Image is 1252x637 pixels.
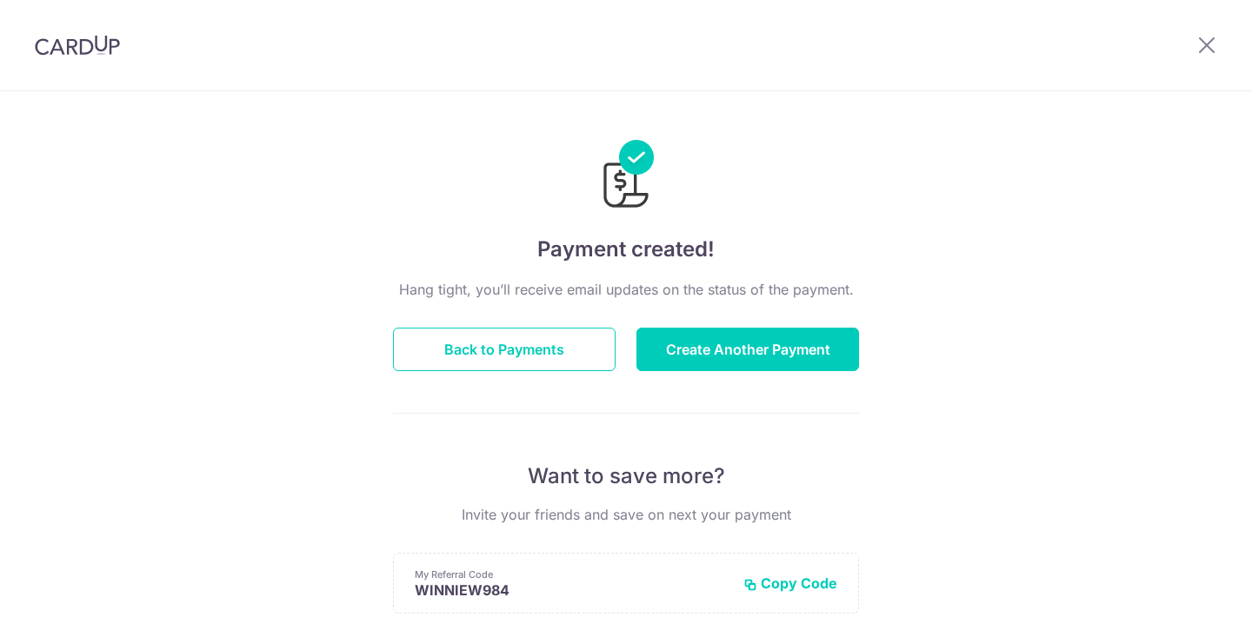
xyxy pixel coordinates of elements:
p: WINNIEW984 [415,581,729,599]
p: Invite your friends and save on next your payment [393,504,859,525]
p: My Referral Code [415,567,729,581]
img: CardUp [35,35,120,56]
button: Back to Payments [393,328,616,371]
img: Payments [598,140,654,213]
h4: Payment created! [393,234,859,265]
p: Hang tight, you’ll receive email updates on the status of the payment. [393,279,859,300]
p: Want to save more? [393,462,859,490]
button: Copy Code [743,574,837,592]
button: Create Another Payment [636,328,859,371]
